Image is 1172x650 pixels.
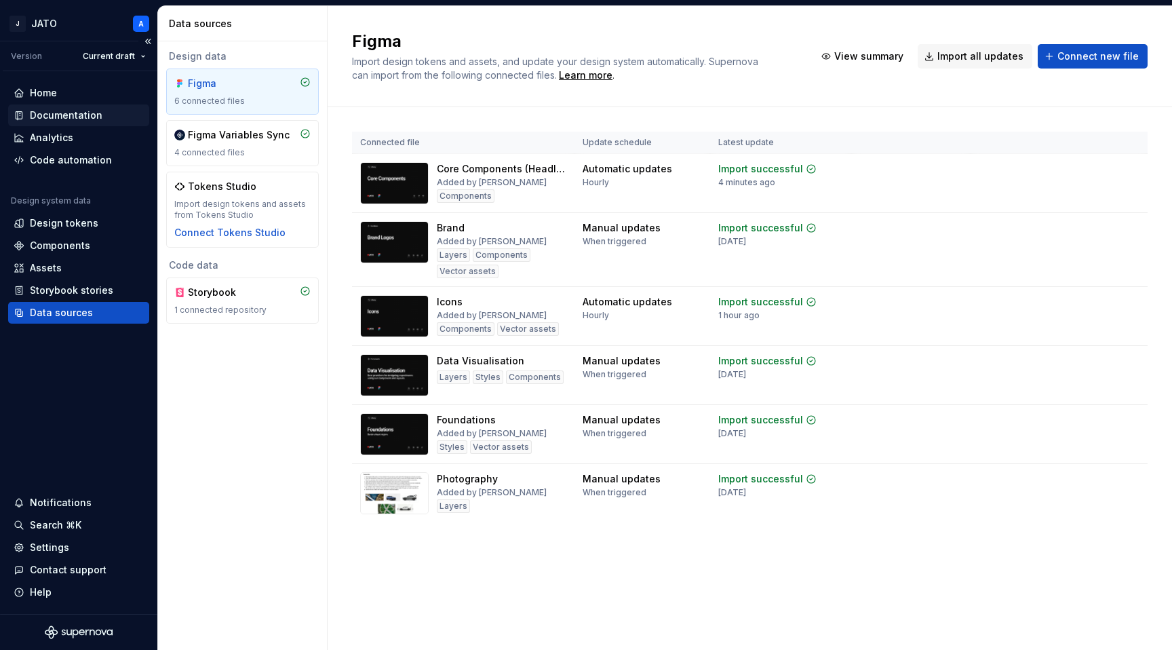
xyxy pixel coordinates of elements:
button: Connect new file [1038,44,1148,69]
div: When triggered [583,369,646,380]
div: Settings [30,541,69,554]
div: J [9,16,26,32]
div: 1 connected repository [174,305,311,316]
div: Components [30,239,90,252]
div: Styles [473,370,503,384]
div: 4 minutes ago [718,177,775,188]
div: Brand [437,221,465,235]
div: Code data [166,259,319,272]
div: Components [473,248,530,262]
div: Vector assets [470,440,532,454]
div: Components [437,189,494,203]
button: Contact support [8,559,149,581]
div: Layers [437,248,470,262]
div: 6 connected files [174,96,311,107]
div: Manual updates [583,472,661,486]
div: Design system data [11,195,91,206]
a: Figma6 connected files [166,69,319,115]
a: Documentation [8,104,149,126]
div: Data sources [169,17,321,31]
button: Import all updates [918,44,1032,69]
svg: Supernova Logo [45,626,113,639]
span: View summary [834,50,903,63]
div: Version [11,51,42,62]
div: [DATE] [718,428,746,439]
div: Vector assets [497,322,559,336]
button: Help [8,581,149,603]
div: Vector assets [437,265,499,278]
div: Import successful [718,162,803,176]
a: Code automation [8,149,149,171]
div: Manual updates [583,221,661,235]
th: Latest update [710,132,851,154]
div: Data sources [30,306,93,320]
a: Design tokens [8,212,149,234]
div: [DATE] [718,487,746,498]
a: Data sources [8,302,149,324]
button: View summary [815,44,912,69]
div: Added by [PERSON_NAME] [437,487,547,498]
div: Import successful [718,472,803,486]
div: Import successful [718,295,803,309]
div: Tokens Studio [188,180,256,193]
div: Design data [166,50,319,63]
button: Connect Tokens Studio [174,226,286,240]
span: Current draft [83,51,135,62]
a: Storybook1 connected repository [166,278,319,324]
div: Design tokens [30,216,98,230]
div: Hourly [583,310,609,321]
button: Current draft [77,47,152,66]
div: Import successful [718,413,803,427]
div: Storybook stories [30,284,113,297]
div: When triggered [583,487,646,498]
div: Figma Variables Sync [188,128,290,142]
div: Data Visualisation [437,354,524,368]
a: Learn more [559,69,612,82]
span: . [557,71,614,81]
a: Analytics [8,127,149,149]
a: Components [8,235,149,256]
h2: Figma [352,31,798,52]
div: Automatic updates [583,295,672,309]
th: Connected file [352,132,574,154]
div: Import successful [718,354,803,368]
div: Added by [PERSON_NAME] [437,428,547,439]
div: [DATE] [718,236,746,247]
a: Settings [8,537,149,558]
div: Layers [437,499,470,513]
div: Search ⌘K [30,518,81,532]
a: Home [8,82,149,104]
div: Help [30,586,52,599]
div: When triggered [583,236,646,247]
div: 4 connected files [174,147,311,158]
div: Import design tokens and assets from Tokens Studio [174,199,311,221]
div: Added by [PERSON_NAME] [437,177,547,188]
div: Assets [30,261,62,275]
div: Layers [437,370,470,384]
a: Tokens StudioImport design tokens and assets from Tokens StudioConnect Tokens Studio [166,172,319,248]
div: A [138,18,144,29]
div: Analytics [30,131,73,145]
button: Notifications [8,492,149,514]
div: Documentation [30,109,102,122]
button: Search ⌘K [8,514,149,536]
div: [DATE] [718,369,746,380]
div: Manual updates [583,413,661,427]
div: Automatic updates [583,162,672,176]
th: Update schedule [574,132,710,154]
button: JJATOA [3,9,155,38]
div: Manual updates [583,354,661,368]
div: Storybook [188,286,253,299]
a: Storybook stories [8,280,149,301]
div: Figma [188,77,253,90]
span: Import all updates [937,50,1023,63]
div: Icons [437,295,463,309]
div: JATO [31,17,57,31]
div: Foundations [437,413,496,427]
div: Hourly [583,177,609,188]
div: Styles [437,440,467,454]
a: Assets [8,257,149,279]
span: Connect new file [1057,50,1139,63]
